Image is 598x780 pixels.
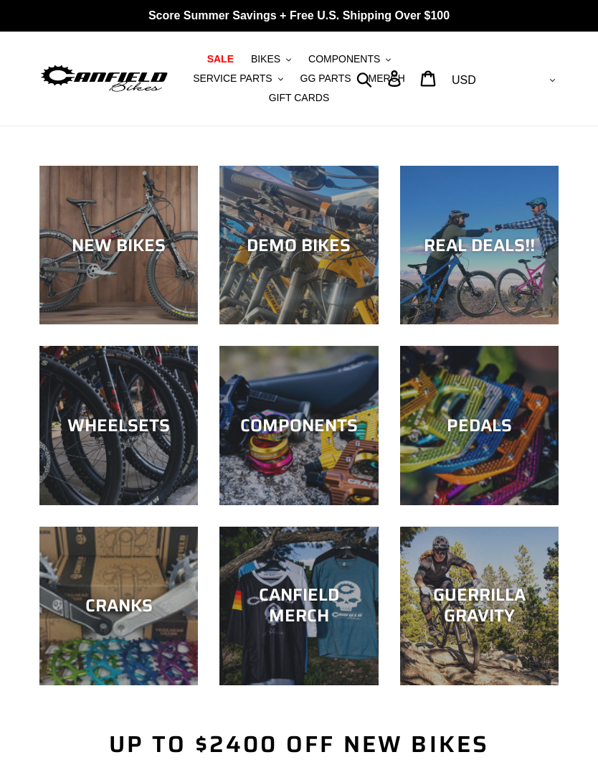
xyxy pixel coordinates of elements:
a: GIFT CARDS [262,88,337,108]
img: Canfield Bikes [39,62,169,95]
button: SERVICE PARTS [186,69,290,88]
span: GIFT CARDS [269,92,330,104]
button: BIKES [244,50,298,69]
a: CRANKS [39,527,198,685]
a: DEMO BIKES [219,166,378,324]
a: PEDALS [400,346,559,504]
a: WHEELSETS [39,346,198,504]
a: GG PARTS [293,69,359,88]
div: NEW BIKES [39,235,198,255]
a: REAL DEALS!! [400,166,559,324]
span: SERVICE PARTS [193,72,272,85]
h2: Up to $2400 Off New Bikes [39,730,559,758]
div: PEDALS [400,415,559,436]
div: REAL DEALS!! [400,235,559,255]
a: CANFIELD MERCH [219,527,378,685]
div: CANFIELD MERCH [219,586,378,627]
div: CRANKS [39,596,198,616]
a: COMPONENTS [219,346,378,504]
span: BIKES [251,53,280,65]
div: GUERRILLA GRAVITY [400,586,559,627]
span: SALE [207,53,234,65]
span: GG PARTS [300,72,351,85]
div: WHEELSETS [39,415,198,436]
a: SALE [200,50,241,69]
a: NEW BIKES [39,166,198,324]
span: COMPONENTS [308,53,380,65]
button: COMPONENTS [301,50,398,69]
a: GUERRILLA GRAVITY [400,527,559,685]
div: DEMO BIKES [219,235,378,255]
div: COMPONENTS [219,415,378,436]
